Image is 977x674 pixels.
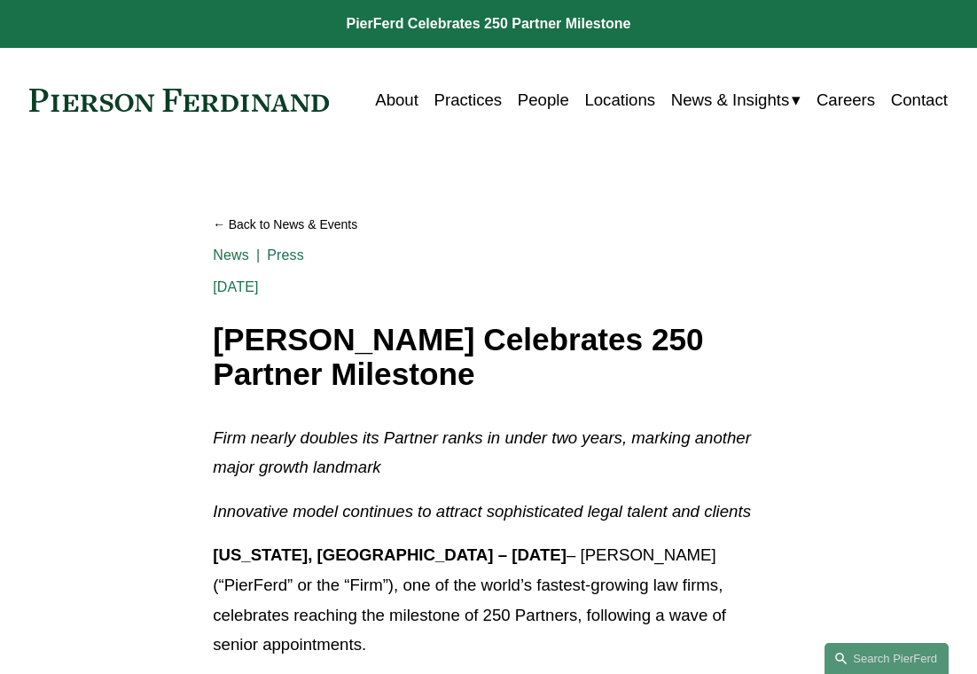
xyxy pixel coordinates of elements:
[213,210,764,240] a: Back to News & Events
[817,83,875,116] a: Careers
[671,83,801,116] a: folder dropdown
[375,83,418,116] a: About
[213,428,755,477] em: Firm nearly doubles its Partner ranks in under two years, marking another major growth landmark
[213,502,751,521] em: Innovative model continues to attract sophisticated legal talent and clients
[825,643,949,674] a: Search this site
[518,83,569,116] a: People
[213,545,567,564] strong: [US_STATE], [GEOGRAPHIC_DATA] – [DATE]
[267,247,304,263] a: Press
[213,540,764,659] p: – [PERSON_NAME] (“PierFerd” or the “Firm”), one of the world’s fastest-growing law firms, celebra...
[213,247,249,263] a: News
[434,83,503,116] a: Practices
[213,323,764,391] h1: [PERSON_NAME] Celebrates 250 Partner Milestone
[891,83,948,116] a: Contact
[213,279,258,294] span: [DATE]
[671,85,790,115] span: News & Insights
[584,83,655,116] a: Locations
